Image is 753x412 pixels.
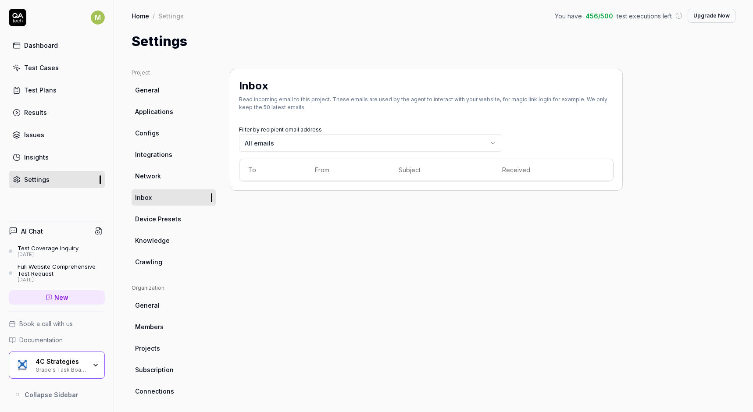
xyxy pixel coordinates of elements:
[617,11,672,21] span: test executions left
[91,11,105,25] span: M
[135,236,170,245] span: Knowledge
[18,277,105,283] div: [DATE]
[132,383,216,399] a: Connections
[9,263,105,283] a: Full Website Comprehensive Test Request[DATE]
[9,335,105,345] a: Documentation
[9,82,105,99] a: Test Plans
[132,284,216,292] div: Organization
[24,41,58,50] div: Dashboard
[24,63,59,72] div: Test Cases
[132,211,216,227] a: Device Presets
[9,149,105,166] a: Insights
[18,263,105,277] div: Full Website Comprehensive Test Request
[18,245,79,252] div: Test Coverage Inquiry
[132,297,216,313] a: General
[36,358,86,366] div: 4C Strategies
[9,352,105,379] button: 4C Strategies Logo4C StrategiesGrape's Task Board Hack
[132,189,216,206] a: Inbox
[24,153,49,162] div: Insights
[132,340,216,356] a: Projects
[132,168,216,184] a: Network
[135,387,174,396] span: Connections
[153,11,155,20] div: /
[135,257,162,266] span: Crawling
[24,85,57,95] div: Test Plans
[239,96,614,111] div: Read incoming email to this project. These emails are used by the agent to interact with your web...
[493,159,613,181] th: Received
[135,214,181,224] span: Device Presets
[9,319,105,328] a: Book a call with us
[135,171,161,181] span: Network
[135,344,160,353] span: Projects
[9,290,105,305] a: New
[36,366,86,373] div: Grape's Task Board Hack
[239,78,268,94] h2: Inbox
[19,335,63,345] span: Documentation
[306,159,390,181] th: From
[91,9,105,26] button: M
[239,159,306,181] th: To
[9,386,105,403] button: Collapse Sidebar
[132,32,187,51] h1: Settings
[24,130,44,139] div: Issues
[135,322,164,331] span: Members
[9,171,105,188] a: Settings
[135,301,160,310] span: General
[132,125,216,141] a: Configs
[9,126,105,143] a: Issues
[135,85,160,95] span: General
[25,390,79,399] span: Collapse Sidebar
[135,193,152,202] span: Inbox
[132,146,216,163] a: Integrations
[9,104,105,121] a: Results
[14,357,30,373] img: 4C Strategies Logo
[9,59,105,76] a: Test Cases
[54,293,68,302] span: New
[135,365,174,374] span: Subscription
[132,82,216,98] a: General
[132,319,216,335] a: Members
[135,128,159,138] span: Configs
[9,245,105,258] a: Test Coverage Inquiry[DATE]
[239,126,322,133] label: Filter by recipient email address
[24,108,47,117] div: Results
[585,11,613,21] span: 456 / 500
[132,69,216,77] div: Project
[158,11,184,20] div: Settings
[21,227,43,236] h4: AI Chat
[135,150,172,159] span: Integrations
[390,159,493,181] th: Subject
[132,362,216,378] a: Subscription
[688,9,735,23] button: Upgrade Now
[132,11,149,20] a: Home
[132,232,216,249] a: Knowledge
[135,107,173,116] span: Applications
[24,175,50,184] div: Settings
[18,252,79,258] div: [DATE]
[9,37,105,54] a: Dashboard
[132,254,216,270] a: Crawling
[19,319,73,328] span: Book a call with us
[132,103,216,120] a: Applications
[555,11,582,21] span: You have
